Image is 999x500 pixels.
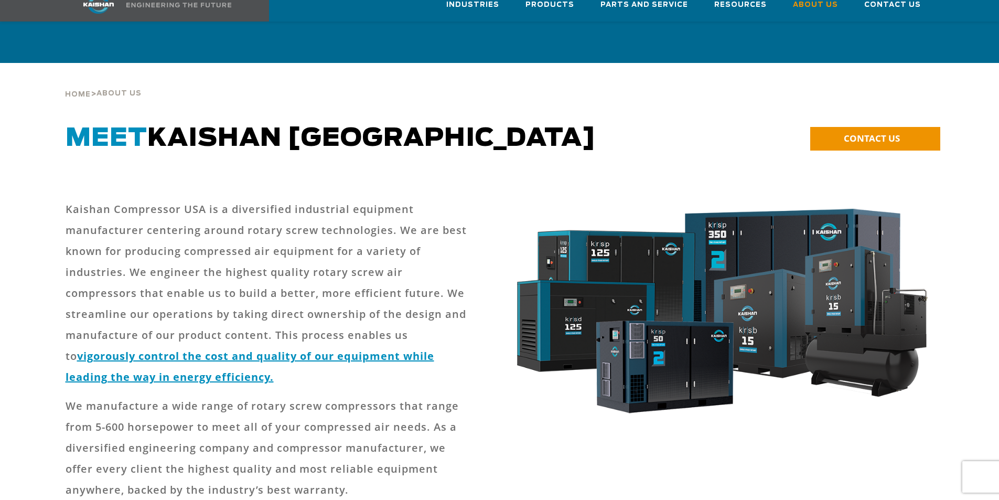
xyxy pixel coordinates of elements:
[96,90,142,97] span: About Us
[506,199,934,431] img: krsb
[66,349,434,384] a: vigorously control the cost and quality of our equipment while leading the way in energy efficiency.
[65,89,91,99] a: Home
[66,126,596,151] span: Kaishan [GEOGRAPHIC_DATA]
[810,127,940,151] a: CONTACT US
[66,199,472,388] p: Kaishan Compressor USA is a diversified industrial equipment manufacturer centering around rotary...
[65,63,142,103] div: >
[65,91,91,98] span: Home
[66,126,147,151] span: Meet
[844,132,900,144] span: CONTACT US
